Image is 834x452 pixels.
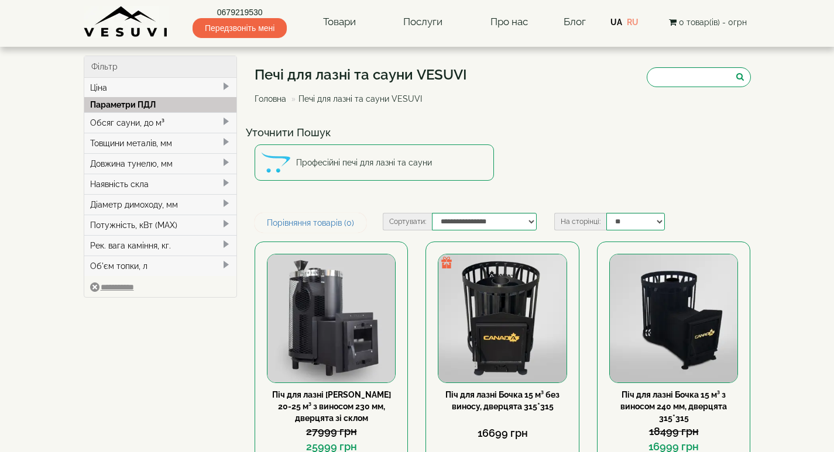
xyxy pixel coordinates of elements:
div: Рек. вага каміння, кг. [84,235,237,256]
button: 0 товар(ів) - 0грн [665,16,750,29]
a: Порівняння товарів (0) [255,213,366,233]
span: Передзвоніть мені [193,18,287,38]
span: 0 товар(ів) - 0грн [679,18,747,27]
a: Блог [564,16,586,27]
div: 16699 грн [438,426,567,441]
a: Товари [311,9,368,36]
a: 0679219530 [193,6,287,18]
a: UA [610,18,622,27]
div: Наявність скла [84,174,237,194]
div: 18499 грн [609,424,738,439]
div: Потужність, кВт (MAX) [84,215,237,235]
li: Печі для лазні та сауни VESUVI [289,93,422,105]
a: Головна [255,94,286,103]
label: На сторінці: [554,213,606,230]
label: Сортувати: [383,213,432,230]
div: Фільтр [84,56,237,78]
img: Піч для лазні Бочка 15 м³ з виносом 240 мм, дверцята 315*315 [610,254,737,382]
div: Діаметр димоходу, мм [84,194,237,215]
a: RU [627,18,639,27]
a: Про нас [479,9,540,36]
div: Обсяг сауни, до м³ [84,112,237,133]
div: Довжина тунелю, мм [84,153,237,174]
a: Піч для лазні [PERSON_NAME] 20-25 м³ з виносом 230 мм, дверцята зі склом [272,390,391,423]
img: Піч для лазні Venera 20-25 м³ з виносом 230 мм, дверцята зі склом [267,254,395,382]
div: Об'єм топки, л [84,256,237,276]
img: Завод VESUVI [84,6,169,38]
div: 27999 грн [267,424,396,439]
img: Піч для лазні Бочка 15 м³ без виносу, дверцята 315*315 [438,254,566,382]
h1: Печі для лазні та сауни VESUVI [255,67,467,82]
a: Послуги [392,9,454,36]
div: Ціна [84,78,237,98]
a: Піч для лазні Бочка 15 м³ без виносу, дверцята 315*315 [445,390,560,411]
h4: Уточнити Пошук [246,127,760,139]
a: Піч для лазні Бочка 15 м³ з виносом 240 мм, дверцята 315*315 [620,390,727,423]
div: Параметри ПДЛ [84,97,237,112]
div: Товщини металів, мм [84,133,237,153]
img: gift [441,257,452,268]
a: Професійні печі для лазні та сауни Професійні печі для лазні та сауни [255,144,494,181]
img: Професійні печі для лазні та сауни [261,148,290,177]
